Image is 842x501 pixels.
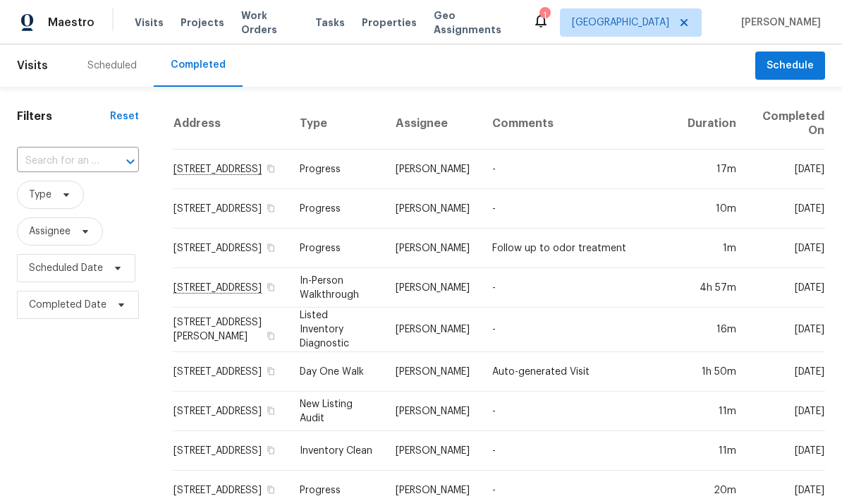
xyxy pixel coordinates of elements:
th: Completed On [748,98,825,150]
td: [DATE] [748,308,825,352]
td: [PERSON_NAME] [384,229,481,268]
span: Maestro [48,16,94,30]
td: [DATE] [748,431,825,471]
td: New Listing Audit [288,392,384,431]
th: Duration [676,98,748,150]
td: - [481,189,677,229]
td: Day One Walk [288,352,384,392]
span: Work Orders [241,8,298,37]
span: Scheduled Date [29,261,103,275]
td: [PERSON_NAME] [384,268,481,308]
button: Copy Address [264,330,277,342]
td: [PERSON_NAME] [384,150,481,189]
td: [DATE] [748,268,825,308]
span: [PERSON_NAME] [736,16,821,30]
button: Copy Address [264,404,277,417]
td: 1h 50m [676,352,748,392]
span: [GEOGRAPHIC_DATA] [572,16,669,30]
button: Copy Address [264,162,277,175]
td: [STREET_ADDRESS] [173,229,288,268]
td: 17m [676,150,748,189]
button: Schedule [755,52,825,80]
th: Type [288,98,384,150]
div: 1 [539,8,549,23]
button: Copy Address [264,365,277,378]
td: [DATE] [748,229,825,268]
td: Progress [288,189,384,229]
td: [DATE] [748,392,825,431]
span: Projects [181,16,224,30]
td: - [481,268,677,308]
td: 11m [676,392,748,431]
td: [DATE] [748,352,825,392]
td: [STREET_ADDRESS] [173,189,288,229]
button: Copy Address [264,202,277,215]
td: 1m [676,229,748,268]
input: Search for an address... [17,150,99,172]
td: 4h 57m [676,268,748,308]
td: Progress [288,150,384,189]
td: - [481,392,677,431]
th: Comments [481,98,677,150]
div: Reset [110,109,139,123]
button: Copy Address [264,241,277,254]
td: Follow up to odor treatment [481,229,677,268]
td: Progress [288,229,384,268]
button: Copy Address [264,444,277,457]
span: Tasks [315,18,345,28]
span: Assignee [29,224,71,239]
th: Assignee [384,98,481,150]
span: Visits [17,50,48,81]
span: Completed Date [29,298,106,312]
span: Properties [362,16,417,30]
td: - [481,308,677,352]
td: Listed Inventory Diagnostic [288,308,384,352]
td: - [481,150,677,189]
td: Inventory Clean [288,431,384,471]
span: Geo Assignments [434,8,515,37]
td: [PERSON_NAME] [384,189,481,229]
button: Copy Address [264,281,277,294]
span: Type [29,188,51,202]
td: [PERSON_NAME] [384,431,481,471]
td: [DATE] [748,189,825,229]
td: 10m [676,189,748,229]
button: Open [121,152,140,171]
td: [PERSON_NAME] [384,392,481,431]
td: - [481,431,677,471]
td: Auto-generated Visit [481,352,677,392]
td: [STREET_ADDRESS] [173,392,288,431]
th: Address [173,98,288,150]
h1: Filters [17,109,110,123]
td: [PERSON_NAME] [384,352,481,392]
td: 11m [676,431,748,471]
span: Visits [135,16,164,30]
td: [DATE] [748,150,825,189]
span: Schedule [767,57,814,75]
td: [STREET_ADDRESS] [173,352,288,392]
td: [STREET_ADDRESS] [173,431,288,471]
div: Completed [171,58,226,72]
td: [STREET_ADDRESS][PERSON_NAME] [173,308,288,352]
button: Copy Address [264,483,277,496]
div: Scheduled [87,59,137,73]
td: In-Person Walkthrough [288,268,384,308]
td: [PERSON_NAME] [384,308,481,352]
td: 16m [676,308,748,352]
